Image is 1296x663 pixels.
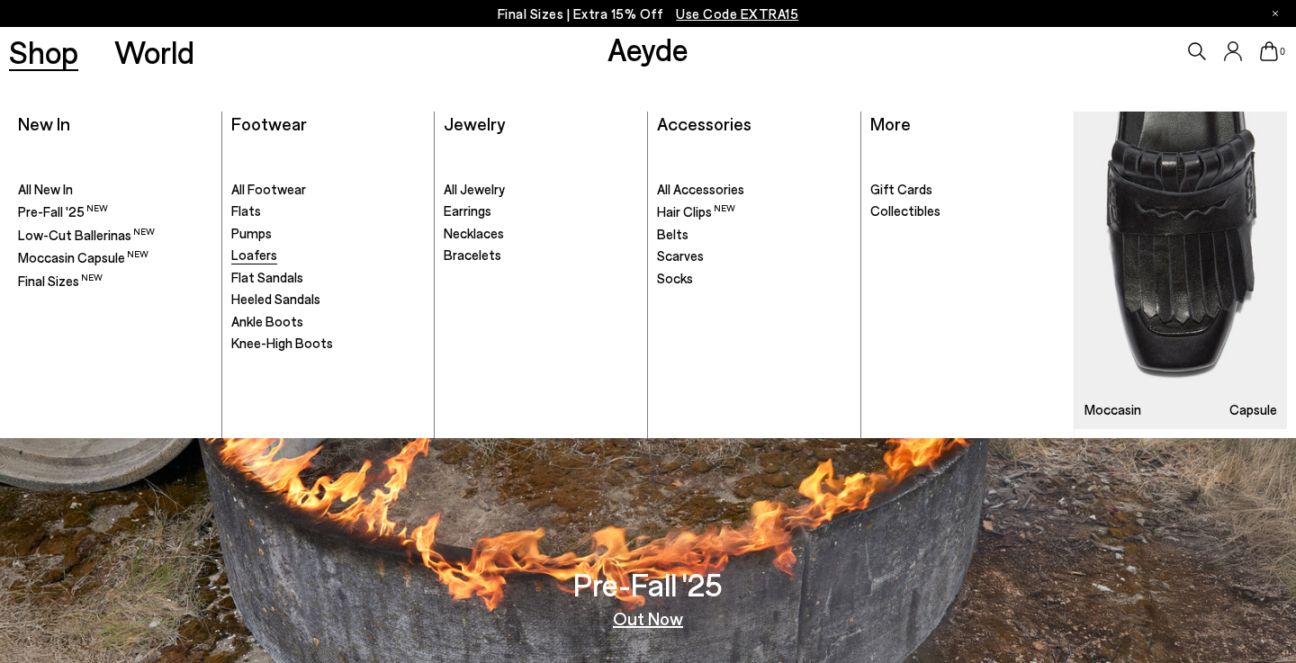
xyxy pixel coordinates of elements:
a: Ankle Boots [231,313,426,331]
span: Belts [657,226,688,242]
a: More [870,112,911,134]
span: Hair Clips [657,203,735,220]
span: Ankle Boots [231,313,303,329]
a: Heeled Sandals [231,291,426,309]
a: New In [18,112,70,134]
img: Mobile_e6eede4d-78b8-4bd1-ae2a-4197e375e133_900x.jpg [1075,112,1287,429]
a: Flats [231,202,426,220]
a: Accessories [657,112,751,134]
a: Low-Cut Ballerinas [18,226,212,245]
a: Scarves [657,247,851,265]
a: Gift Cards [870,181,1066,199]
a: Footwear [231,112,307,134]
a: Socks [657,270,851,288]
a: All Jewelry [444,181,638,199]
span: Scarves [657,247,704,264]
a: Necklaces [444,225,638,243]
a: World [114,36,194,67]
span: All Footwear [231,181,306,197]
p: Final Sizes | Extra 15% Off [498,3,799,25]
a: Flat Sandals [231,269,426,287]
a: Collectibles [870,202,1066,220]
span: Knee-High Boots [231,335,333,351]
a: Jewelry [444,112,505,134]
span: All Accessories [657,181,744,197]
h3: Moccasin [1084,403,1141,417]
a: Moccasin Capsule [1075,112,1287,429]
a: Final Sizes [18,272,212,291]
span: Navigate to /collections/ss25-final-sizes [676,5,798,22]
span: Necklaces [444,225,504,241]
a: Belts [657,226,851,244]
span: All New In [18,181,73,197]
a: Moccasin Capsule [18,248,212,267]
a: Aeyde [607,30,688,67]
a: Hair Clips [657,202,851,221]
span: Bracelets [444,246,501,263]
span: Collectibles [870,202,940,219]
span: Loafers [231,246,277,263]
a: 0 [1260,41,1278,61]
span: Low-Cut Ballerinas [18,227,155,243]
a: Pumps [231,225,426,243]
a: Loafers [231,246,426,264]
span: Final Sizes [18,273,103,289]
a: Shop [9,36,78,67]
h3: Pre-Fall '25 [573,569,723,600]
a: All New In [18,181,212,199]
span: Pre-Fall '25 [18,203,108,220]
span: Socks [657,270,693,286]
a: Earrings [444,202,638,220]
a: Bracelets [444,246,638,264]
span: Earrings [444,202,491,219]
a: Pre-Fall '25 [18,202,212,221]
span: Gift Cards [870,181,932,197]
a: Out Now [613,609,683,627]
a: All Accessories [657,181,851,199]
span: Heeled Sandals [231,291,320,307]
h3: Capsule [1229,403,1277,417]
span: Flats [231,202,261,219]
span: Pumps [231,225,272,241]
a: Knee-High Boots [231,335,426,353]
span: Flat Sandals [231,269,303,285]
span: All Jewelry [444,181,505,197]
a: All Footwear [231,181,426,199]
span: Moccasin Capsule [18,249,148,265]
span: 0 [1278,47,1287,57]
